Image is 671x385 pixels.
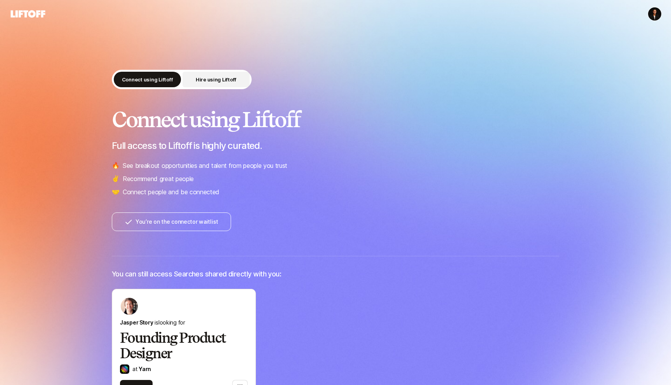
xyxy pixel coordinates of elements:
[112,187,120,197] span: 🤝
[112,269,281,280] p: You can still access Searches shared directly with you:
[132,364,151,374] p: at
[120,330,248,361] h2: Founding Product Designer
[120,319,153,326] span: Jasper Story
[196,76,236,83] p: Hire using Liftoff
[123,161,287,171] p: See breakout opportunities and talent from people you trust
[120,364,129,374] img: Yarn
[120,318,248,327] p: is looking for
[123,187,219,197] p: Connect people and be connected
[648,7,661,21] img: Aryan Shah
[112,212,231,231] button: You’re on the connector waitlist
[112,140,559,151] p: Full access to Liftoff is highly curated.
[648,7,662,21] button: Aryan Shah
[112,108,559,131] h2: Connect using Liftoff
[121,298,138,315] img: 8cb3e434_9646_4a7a_9a3b_672daafcbcea.jpg
[123,174,194,184] p: Recommend great people
[112,161,120,171] span: 🔥
[112,174,120,184] span: ✌️
[122,76,173,83] p: Connect using Liftoff
[139,366,151,372] a: Yarn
